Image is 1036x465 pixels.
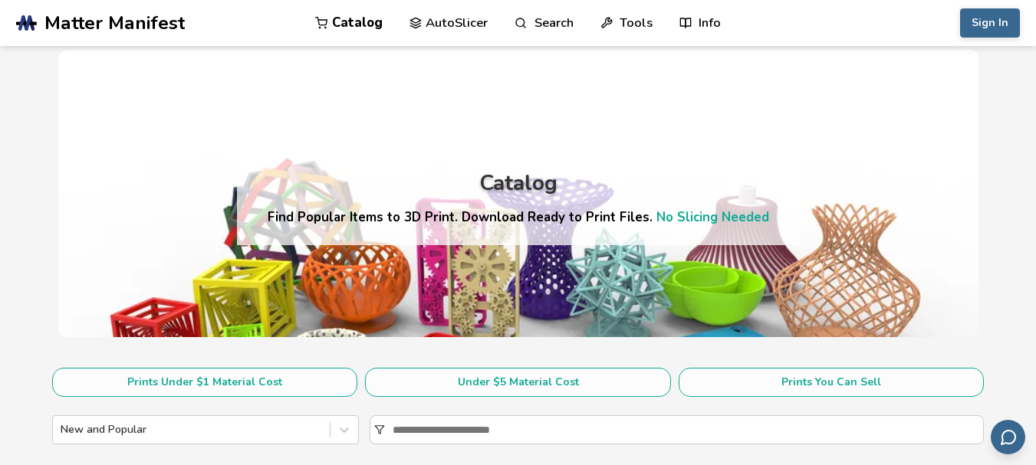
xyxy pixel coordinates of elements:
[479,172,557,195] div: Catalog
[52,368,358,397] button: Prints Under $1 Material Cost
[44,12,185,34] span: Matter Manifest
[365,368,671,397] button: Under $5 Material Cost
[656,208,769,226] a: No Slicing Needed
[268,208,769,226] h4: Find Popular Items to 3D Print. Download Ready to Print Files.
[960,8,1020,38] button: Sign In
[61,424,64,436] input: New and Popular
[991,420,1025,454] button: Send feedback via email
[679,368,985,397] button: Prints You Can Sell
